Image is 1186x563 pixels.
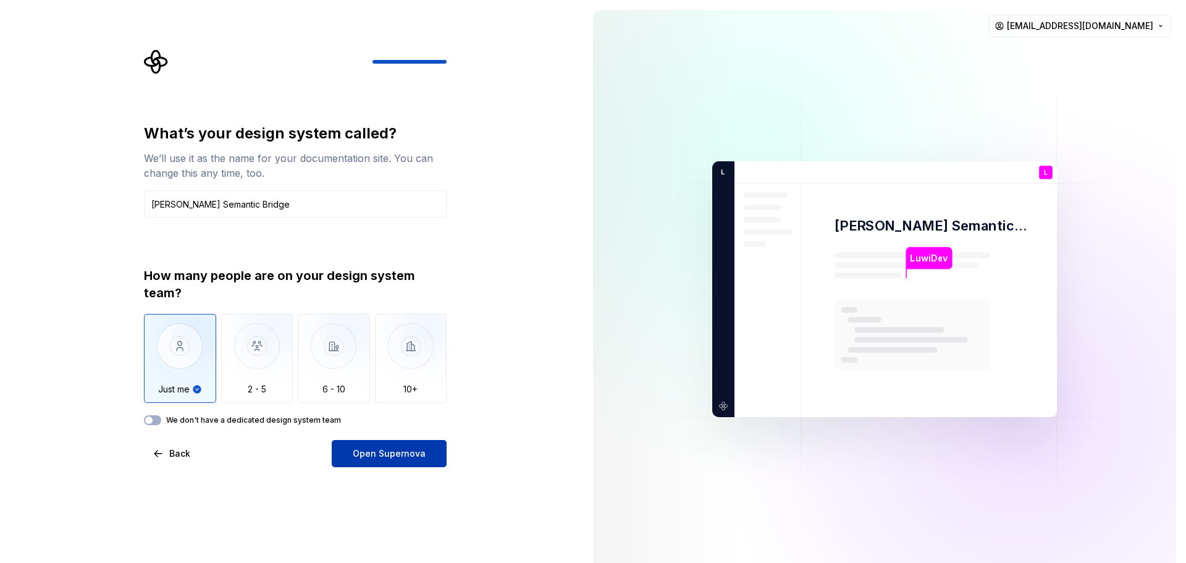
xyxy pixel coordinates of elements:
div: We’ll use it as the name for your documentation site. You can change this any time, too. [144,151,447,180]
span: Back [169,447,190,460]
p: [PERSON_NAME] Semantic Bridge [835,217,1041,235]
span: [EMAIL_ADDRESS][DOMAIN_NAME] [1007,20,1153,32]
input: Design system name [144,190,447,218]
p: LuwiDev [910,252,948,265]
div: How many people are on your design system team? [144,267,447,302]
button: [EMAIL_ADDRESS][DOMAIN_NAME] [989,15,1171,37]
p: L [1044,169,1048,176]
button: Open Supernova [332,440,447,467]
div: What’s your design system called? [144,124,447,143]
svg: Supernova Logo [144,49,169,74]
label: We don't have a dedicated design system team [166,415,341,425]
span: Open Supernova [353,447,426,460]
p: L [717,167,725,178]
button: Back [144,440,201,467]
